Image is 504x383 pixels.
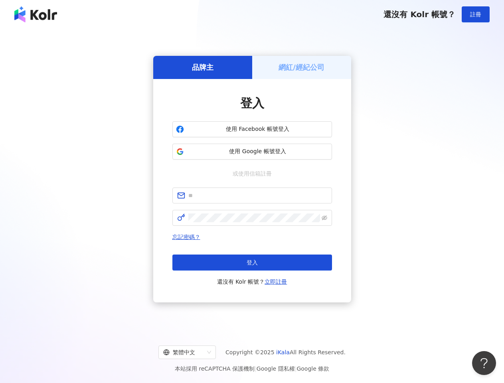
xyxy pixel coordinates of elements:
[14,6,57,22] img: logo
[187,125,328,133] span: 使用 Facebook 帳號登入
[247,259,258,266] span: 登入
[265,278,287,285] a: 立即註冊
[187,148,328,156] span: 使用 Google 帳號登入
[276,349,290,355] a: iKala
[172,144,332,160] button: 使用 Google 帳號登入
[217,277,287,286] span: 還沒有 Kolr 帳號？
[383,10,455,19] span: 還沒有 Kolr 帳號？
[462,6,490,22] button: 註冊
[163,346,204,359] div: 繁體中文
[322,215,327,221] span: eye-invisible
[257,365,295,372] a: Google 隱私權
[255,365,257,372] span: |
[279,62,324,72] h5: 網紅/經紀公司
[192,62,213,72] h5: 品牌主
[470,11,481,18] span: 註冊
[172,234,200,240] a: 忘記密碼？
[172,255,332,270] button: 登入
[227,169,277,178] span: 或使用信箱註冊
[172,121,332,137] button: 使用 Facebook 帳號登入
[296,365,329,372] a: Google 條款
[240,96,264,110] span: 登入
[295,365,297,372] span: |
[175,364,329,373] span: 本站採用 reCAPTCHA 保護機制
[225,347,346,357] span: Copyright © 2025 All Rights Reserved.
[472,351,496,375] iframe: Help Scout Beacon - Open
